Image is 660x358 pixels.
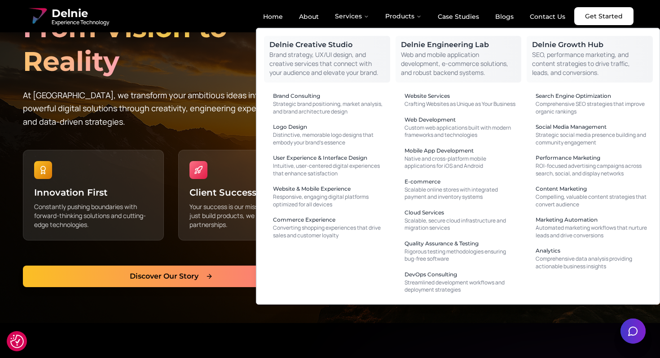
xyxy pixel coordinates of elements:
[52,6,109,21] span: Delnie
[189,186,308,199] h3: Client Success
[189,202,308,229] p: Your success is our mission — we don't just build products, we build lasting partnerships.
[292,9,326,24] a: About
[378,7,429,25] button: Products
[256,9,290,24] a: Home
[620,319,646,344] button: Open chat
[23,266,319,287] a: Learn more about our story
[26,5,109,27] a: Delnie Logo Full
[574,7,634,25] a: Get Started
[431,9,486,24] a: Case Studies
[10,335,24,348] img: Revisit consent button
[34,186,153,199] h3: Innovation First
[26,5,48,27] img: Delnie Logo
[523,9,572,24] a: Contact Us
[34,202,153,229] p: Constantly pushing boundaries with forward-thinking solutions and cutting-edge technologies.
[488,9,521,24] a: Blogs
[10,335,24,348] button: Cookie Settings
[52,19,109,26] span: Experience Technology
[23,89,282,128] p: At [GEOGRAPHIC_DATA], we transform your ambitious ideas into powerful digital solutions through c...
[256,7,572,25] nav: Main
[328,7,376,25] button: Services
